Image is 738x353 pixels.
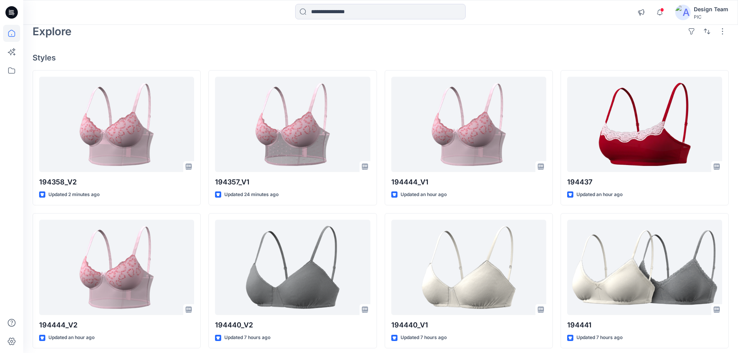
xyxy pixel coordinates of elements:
p: 194441 [567,320,722,331]
p: 194440_V2 [215,320,370,331]
p: Updated 24 minutes ago [224,191,279,199]
p: Updated 2 minutes ago [48,191,100,199]
p: Updated an hour ago [48,334,95,342]
p: Updated an hour ago [401,191,447,199]
a: 194440_V1 [391,220,546,315]
p: 194357_V1 [215,177,370,188]
a: 194358_V2 [39,77,194,172]
a: 194444_V2 [39,220,194,315]
a: 194444_V1 [391,77,546,172]
h2: Explore [33,25,72,38]
p: 194444_V2 [39,320,194,331]
a: 194437 [567,77,722,172]
p: 194358_V2 [39,177,194,188]
p: 194440_V1 [391,320,546,331]
img: avatar [675,5,691,20]
h4: Styles [33,53,729,62]
div: Design Team [694,5,728,14]
div: PIC [694,14,728,20]
p: Updated 7 hours ago [401,334,447,342]
p: 194444_V1 [391,177,546,188]
p: Updated 7 hours ago [224,334,270,342]
p: 194437 [567,177,722,188]
p: Updated 7 hours ago [576,334,623,342]
a: 194440_V2 [215,220,370,315]
a: 194441 [567,220,722,315]
p: Updated an hour ago [576,191,623,199]
a: 194357_V1 [215,77,370,172]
